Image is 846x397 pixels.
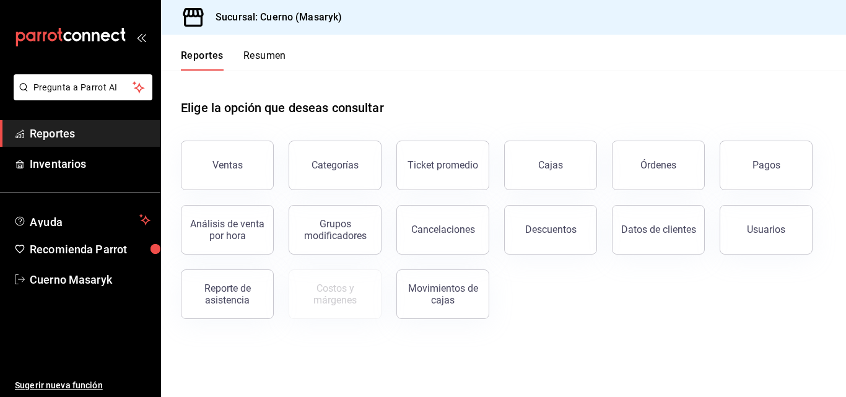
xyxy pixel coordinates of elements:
button: open_drawer_menu [136,32,146,42]
button: Contrata inventarios para ver este reporte [289,269,382,319]
span: Reportes [30,125,150,142]
div: Pagos [752,159,780,171]
button: Ventas [181,141,274,190]
div: Cajas [538,158,564,173]
button: Ticket promedio [396,141,489,190]
div: Costos y márgenes [297,282,373,306]
button: Grupos modificadores [289,205,382,255]
h1: Elige la opción que deseas consultar [181,98,384,117]
button: Pagos [720,141,813,190]
a: Pregunta a Parrot AI [9,90,152,103]
div: navigation tabs [181,50,286,71]
button: Órdenes [612,141,705,190]
span: Inventarios [30,155,150,172]
span: Recomienda Parrot [30,241,150,258]
div: Descuentos [525,224,577,235]
div: Órdenes [640,159,676,171]
button: Cancelaciones [396,205,489,255]
button: Movimientos de cajas [396,269,489,319]
a: Cajas [504,141,597,190]
button: Pregunta a Parrot AI [14,74,152,100]
h3: Sucursal: Cuerno (Masaryk) [206,10,342,25]
span: Cuerno Masaryk [30,271,150,288]
div: Grupos modificadores [297,218,373,242]
button: Categorías [289,141,382,190]
button: Reporte de asistencia [181,269,274,319]
div: Ticket promedio [408,159,478,171]
div: Datos de clientes [621,224,696,235]
button: Descuentos [504,205,597,255]
div: Categorías [312,159,359,171]
div: Movimientos de cajas [404,282,481,306]
div: Usuarios [747,224,785,235]
div: Análisis de venta por hora [189,218,266,242]
span: Pregunta a Parrot AI [33,81,133,94]
div: Cancelaciones [411,224,475,235]
button: Reportes [181,50,224,71]
div: Ventas [212,159,243,171]
span: Sugerir nueva función [15,379,150,392]
button: Datos de clientes [612,205,705,255]
button: Análisis de venta por hora [181,205,274,255]
button: Usuarios [720,205,813,255]
span: Ayuda [30,212,134,227]
div: Reporte de asistencia [189,282,266,306]
button: Resumen [243,50,286,71]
